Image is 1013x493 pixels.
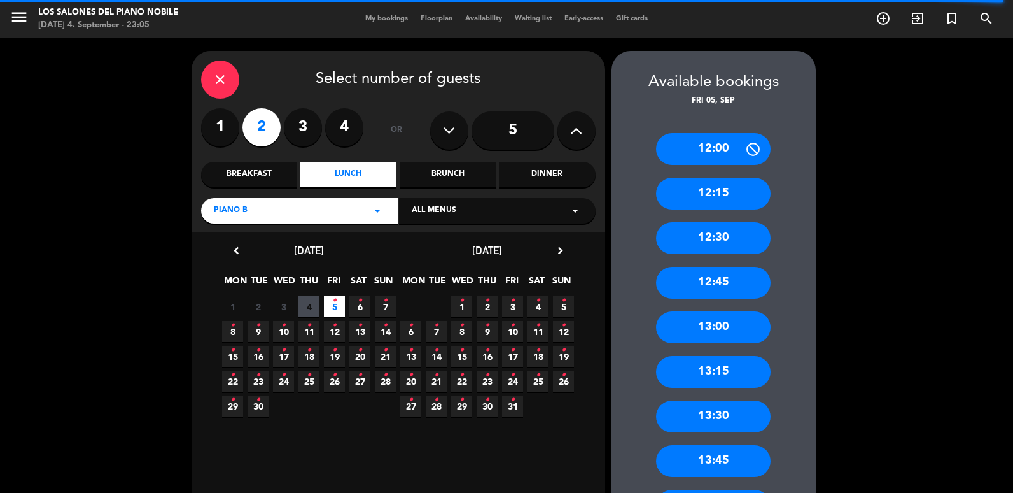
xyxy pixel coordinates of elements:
span: 1 [451,296,472,317]
i: • [510,390,515,410]
i: • [230,315,235,336]
i: arrow_drop_down [568,203,583,218]
div: Lunch [300,162,396,187]
span: [DATE] [294,244,324,257]
i: • [358,290,362,311]
i: • [536,290,540,311]
span: MON [224,273,245,294]
div: Breakfast [201,162,297,187]
i: • [561,290,566,311]
span: 11 [527,321,548,342]
span: 20 [400,371,421,392]
i: • [332,365,337,385]
i: • [536,340,540,361]
span: 30 [248,396,269,417]
span: 29 [222,396,243,417]
span: 26 [553,371,574,392]
i: • [383,290,388,311]
span: 21 [375,346,396,367]
i: • [409,315,413,336]
i: • [536,365,540,385]
i: • [459,290,464,311]
span: 26 [324,371,345,392]
span: 27 [400,396,421,417]
span: 24 [273,371,294,392]
i: • [561,315,566,336]
span: 7 [375,296,396,317]
span: Waiting list [508,15,558,22]
span: FRI [501,273,522,294]
span: 30 [477,396,498,417]
span: Floorplan [414,15,459,22]
span: 7 [426,321,447,342]
i: • [510,315,515,336]
i: • [485,340,489,361]
i: • [434,340,438,361]
span: SUN [373,273,394,294]
span: 6 [400,321,421,342]
div: 13:30 [656,401,771,432]
i: close [213,72,228,87]
span: TUE [249,273,270,294]
span: 15 [451,346,472,367]
i: • [536,315,540,336]
i: • [409,365,413,385]
span: 5 [324,296,345,317]
span: 9 [477,321,498,342]
span: 25 [527,371,548,392]
i: • [281,365,286,385]
i: • [307,340,311,361]
i: exit_to_app [910,11,925,26]
span: 22 [222,371,243,392]
span: 18 [298,346,319,367]
div: or [376,108,417,153]
i: • [383,315,388,336]
span: 4 [298,296,319,317]
i: arrow_drop_down [370,203,385,218]
button: menu [10,8,29,31]
span: SUN [551,273,572,294]
span: 3 [273,296,294,317]
i: • [510,290,515,311]
i: • [434,390,438,410]
i: • [510,365,515,385]
span: 16 [477,346,498,367]
i: • [281,315,286,336]
span: 28 [426,396,447,417]
i: • [358,365,362,385]
span: 10 [273,321,294,342]
i: • [485,390,489,410]
span: THU [477,273,498,294]
label: 1 [201,108,239,146]
span: 12 [324,321,345,342]
i: • [485,290,489,311]
span: 15 [222,346,243,367]
div: Select number of guests [201,61,596,99]
span: 10 [502,321,523,342]
span: Gift cards [610,15,654,22]
span: 25 [298,371,319,392]
span: 21 [426,371,447,392]
div: Fri 05, Sep [611,95,816,108]
div: [DATE] 4. September - 23:05 [38,19,178,32]
span: PIANO B [214,204,248,217]
span: Early-access [558,15,610,22]
span: 4 [527,296,548,317]
span: SAT [526,273,547,294]
i: • [256,390,260,410]
div: 13:00 [656,311,771,343]
i: search [979,11,994,26]
span: 13 [349,321,370,342]
i: • [307,365,311,385]
span: My bookings [359,15,414,22]
span: 2 [477,296,498,317]
i: • [256,365,260,385]
i: • [485,365,489,385]
div: Brunch [400,162,496,187]
i: • [510,340,515,361]
span: 17 [273,346,294,367]
i: • [459,365,464,385]
div: Available bookings [611,70,816,95]
i: add_circle_outline [876,11,891,26]
span: 8 [222,321,243,342]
